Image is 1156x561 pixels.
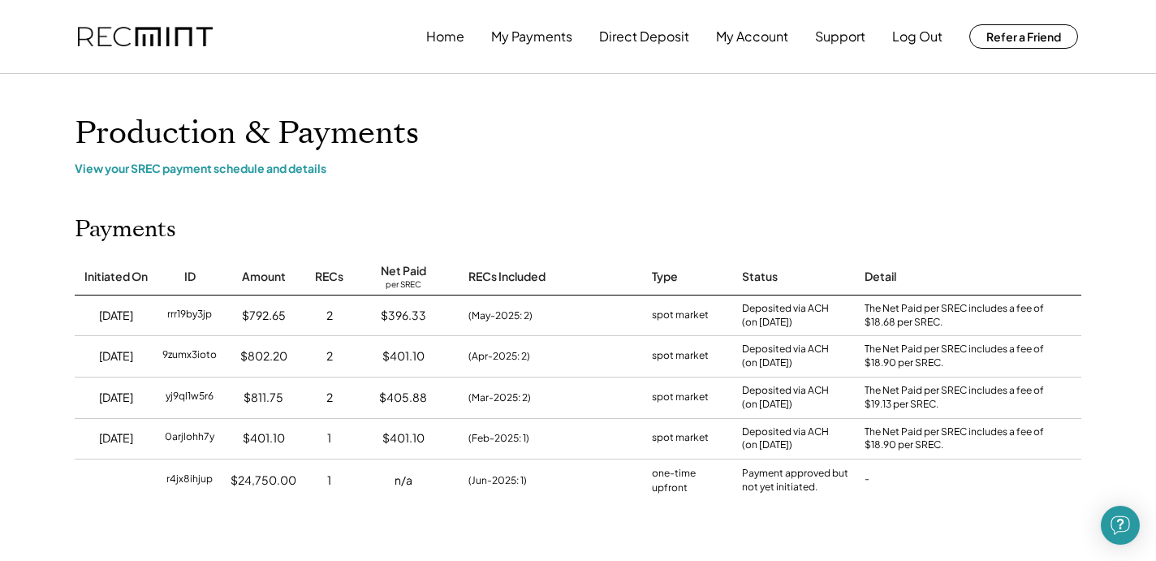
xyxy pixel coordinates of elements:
[165,430,214,447] div: 0arjlohh7y
[99,348,133,365] div: [DATE]
[491,20,572,53] button: My Payments
[652,390,709,406] div: spot market
[78,27,213,47] img: recmint-logotype%403x.png
[652,308,709,324] div: spot market
[468,391,531,405] div: (Mar-2025: 2)
[184,269,196,285] div: ID
[326,348,333,365] div: 2
[426,20,464,53] button: Home
[386,279,421,291] div: per SREC
[75,161,1081,175] div: View your SREC payment schedule and details
[166,390,214,406] div: yj9ql1w5r6
[468,269,546,285] div: RECs Included
[75,216,176,244] h2: Payments
[865,269,896,285] div: Detail
[382,430,425,447] div: $401.10
[84,269,148,285] div: Initiated On
[599,20,689,53] button: Direct Deposit
[162,348,217,365] div: 9zumx3ioto
[75,114,1081,153] h1: Production & Payments
[242,308,286,324] div: $792.65
[326,390,333,406] div: 2
[243,430,285,447] div: $401.10
[652,466,726,495] div: one-time upfront
[99,390,133,406] div: [DATE]
[652,269,678,285] div: Type
[468,309,533,323] div: (May-2025: 2)
[99,308,133,324] div: [DATE]
[382,348,425,365] div: $401.10
[327,473,331,489] div: 1
[865,302,1051,330] div: The Net Paid per SREC includes a fee of $18.68 per SREC.
[1101,506,1140,545] div: Open Intercom Messenger
[468,473,527,488] div: (Jun-2025: 1)
[865,425,1051,453] div: The Net Paid per SREC includes a fee of $18.90 per SREC.
[742,269,778,285] div: Status
[99,430,133,447] div: [DATE]
[468,431,529,446] div: (Feb-2025: 1)
[969,24,1078,49] button: Refer a Friend
[742,384,829,412] div: Deposited via ACH (on [DATE])
[244,390,283,406] div: $811.75
[742,343,829,370] div: Deposited via ACH (on [DATE])
[327,430,331,447] div: 1
[231,473,296,489] div: $24,750.00
[468,349,530,364] div: (Apr-2025: 2)
[716,20,788,53] button: My Account
[379,390,427,406] div: $405.88
[242,269,286,285] div: Amount
[381,308,426,324] div: $396.33
[315,269,343,285] div: RECs
[742,302,829,330] div: Deposited via ACH (on [DATE])
[381,263,426,279] div: Net Paid
[240,348,287,365] div: $802.20
[652,430,709,447] div: spot market
[167,308,212,324] div: rrr19by3jp
[865,384,1051,412] div: The Net Paid per SREC includes a fee of $19.13 per SREC.
[652,348,709,365] div: spot market
[742,467,848,494] div: Payment approved but not yet initiated.
[892,20,942,53] button: Log Out
[742,425,829,453] div: Deposited via ACH (on [DATE])
[395,473,412,489] div: n/a
[166,473,213,489] div: r4jx8ihjup
[865,343,1051,370] div: The Net Paid per SREC includes a fee of $18.90 per SREC.
[326,308,333,324] div: 2
[865,473,869,489] div: -
[815,20,865,53] button: Support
